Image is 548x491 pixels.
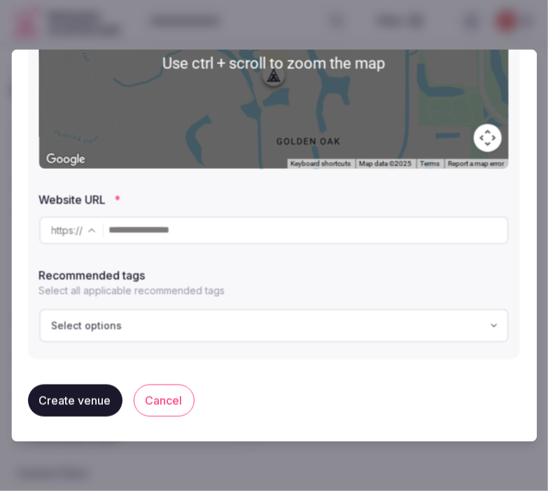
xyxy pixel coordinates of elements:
button: Select options [39,308,509,342]
button: Keyboard shortcuts [291,158,351,168]
a: Terms (opens in new tab) [421,159,440,167]
button: Create venue [28,384,122,416]
button: Cancel [134,384,195,416]
img: Google [43,150,89,168]
a: Report a map error [449,159,505,167]
span: Select options [52,318,122,332]
a: Open this area in Google Maps (opens a new window) [43,150,89,168]
p: Select all applicable recommended tags [39,283,509,297]
button: Map camera controls [474,123,502,151]
label: Recommended tags [39,269,509,280]
label: Website URL [39,193,509,205]
span: Map data ©2025 [360,159,412,167]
